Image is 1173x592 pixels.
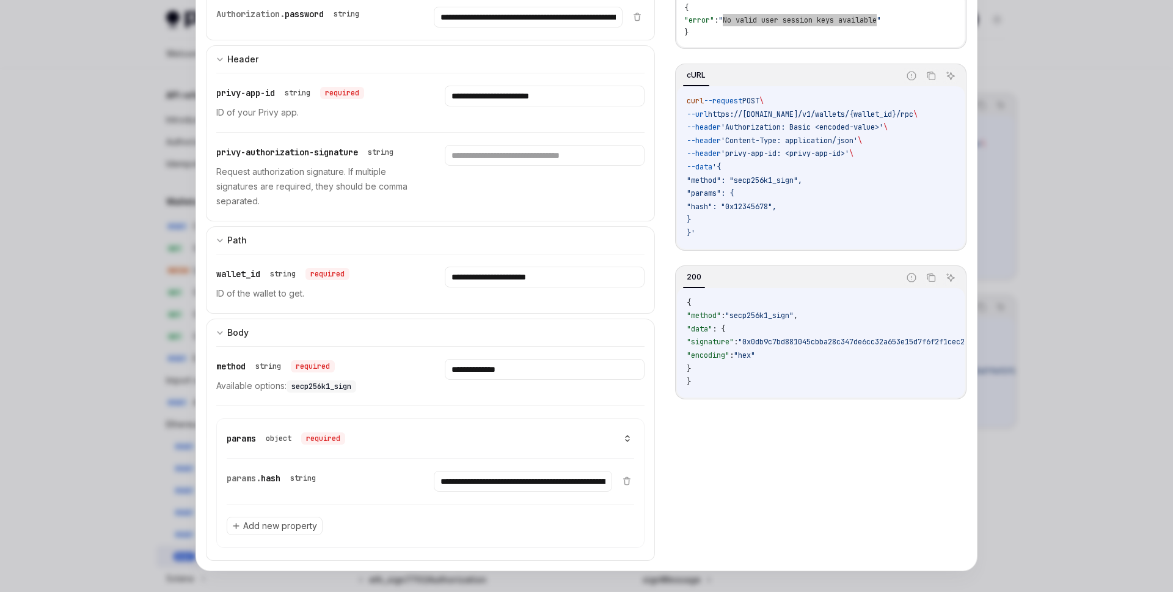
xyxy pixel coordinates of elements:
span: hash [261,473,280,484]
span: "hex" [734,350,755,360]
span: Add new property [243,520,317,532]
span: } [687,364,691,374]
p: Available options: [216,379,415,393]
div: Header [227,52,258,67]
span: "error" [684,15,714,25]
span: } [687,215,691,224]
div: method [216,359,335,374]
div: privy-authorization-signature [216,145,398,160]
button: Ask AI [943,270,959,286]
span: , [794,311,798,320]
span: method [216,361,246,372]
button: Ask AI [943,68,959,84]
span: \ [913,109,918,119]
span: 'Content-Type: application/json' [721,136,858,146]
span: curl [687,96,704,106]
span: params [227,433,256,444]
p: Request authorization signature. If multiple signatures are required, they should be comma separa... [216,165,415,209]
span: "method": "secp256k1_sign", [687,176,802,185]
span: 'privy-app-id: <privy-app-id>' [721,149,849,158]
span: --url [687,109,708,119]
span: secp256k1_sign [291,382,351,391]
div: required [291,360,335,372]
button: expand input section [206,319,655,346]
span: \ [883,122,888,132]
span: } [684,28,689,37]
div: required [301,432,345,445]
span: "hash": "0x12345678", [687,202,777,212]
span: "params": { [687,188,734,198]
span: "No valid user session keys available" [718,15,881,25]
span: --request [704,96,742,106]
div: wallet_id [216,267,349,281]
span: wallet_id [216,268,260,279]
button: expand input section [206,226,655,254]
button: Copy the contents from the code block [923,68,939,84]
div: 200 [683,270,705,284]
span: "encoding" [687,350,729,360]
span: \ [849,149,853,158]
span: }' [687,228,695,238]
button: expand input section [206,45,655,73]
span: https://[DOMAIN_NAME]/v1/wallets/{wallet_id}/rpc [708,109,913,119]
span: params. [227,473,261,484]
span: --header [687,136,721,146]
span: --header [687,122,721,132]
div: params [227,431,345,446]
div: params.hash [227,471,321,486]
div: privy-app-id [216,86,364,100]
p: ID of your Privy app. [216,105,415,120]
button: Report incorrect code [904,68,919,84]
span: --header [687,149,721,158]
span: Authorization. [216,9,285,20]
p: ID of the wallet to get. [216,286,415,301]
div: Body [227,325,249,340]
div: Authorization.password [216,7,364,21]
button: Report incorrect code [904,270,919,286]
span: password [285,9,324,20]
span: : [714,15,718,25]
span: { [687,298,691,308]
span: { [684,3,689,13]
span: privy-authorization-signature [216,147,358,158]
button: Copy the contents from the code block [923,270,939,286]
span: } [687,377,691,387]
span: '{ [712,162,721,172]
button: Add new property [227,517,323,535]
span: POST [742,96,759,106]
span: "data" [687,324,712,334]
div: required [320,87,364,99]
span: --data [687,162,712,172]
div: cURL [683,68,709,83]
span: "secp256k1_sign" [725,311,794,320]
span: 'Authorization: Basic <encoded-value>' [721,122,883,132]
div: required [305,268,349,280]
span: privy-app-id [216,87,275,98]
span: : [729,350,734,360]
span: "method" [687,311,721,320]
span: : { [712,324,725,334]
span: \ [858,136,862,146]
span: "signature" [687,337,734,347]
span: : [734,337,738,347]
span: : [721,311,725,320]
span: \ [759,96,764,106]
div: Path [227,233,247,248]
